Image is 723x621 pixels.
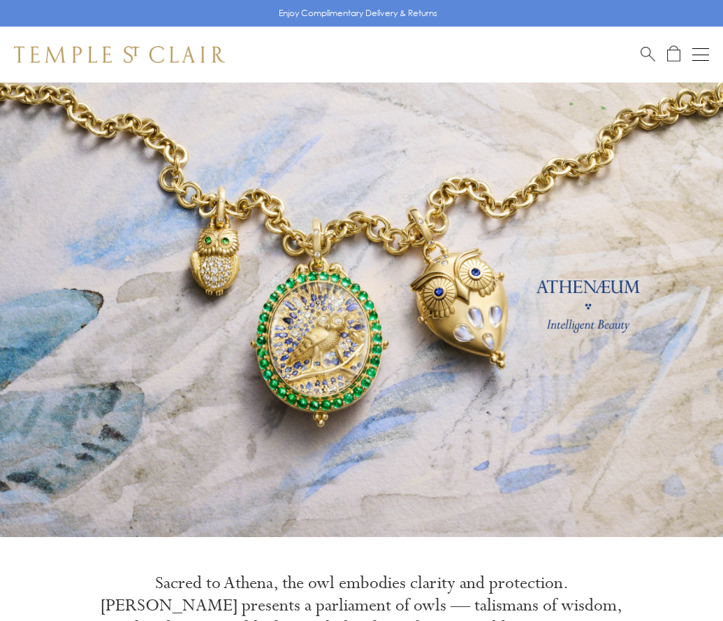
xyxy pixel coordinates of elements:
a: Search [641,45,655,63]
button: Open navigation [692,46,709,63]
img: Temple St. Clair [14,46,225,63]
a: Open Shopping Bag [667,45,680,63]
p: Enjoy Complimentary Delivery & Returns [279,6,437,20]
